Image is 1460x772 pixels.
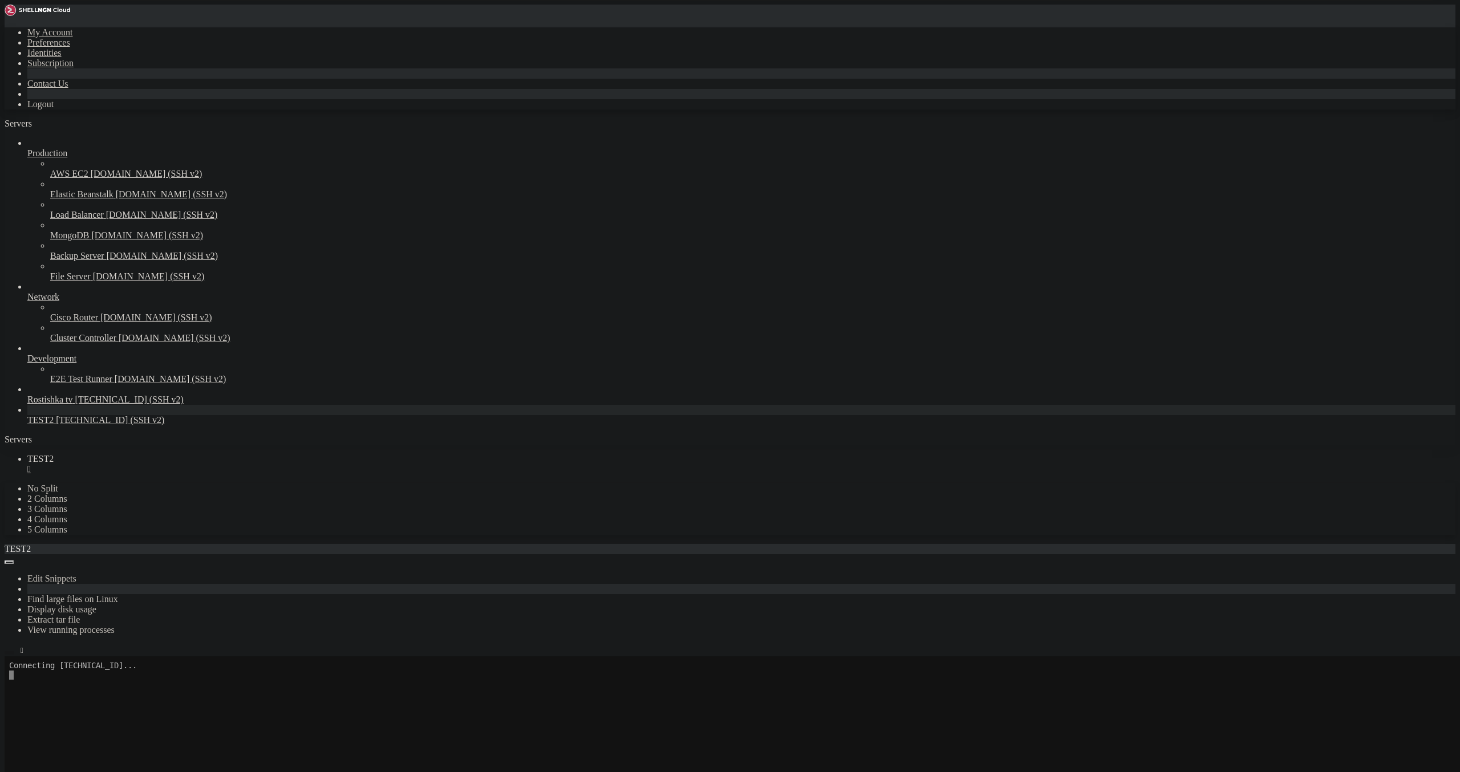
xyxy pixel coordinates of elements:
[27,615,80,624] a: Extract tar file
[27,138,1455,282] li: Production
[27,395,73,404] span: Rostishka tv
[27,594,118,604] a: Find large files on Linux
[50,241,1455,261] li: Backup Server [DOMAIN_NAME] (SSH v2)
[50,364,1455,384] li: E2E Test Runner [DOMAIN_NAME] (SSH v2)
[50,333,1455,343] a: Cluster Controller [DOMAIN_NAME] (SSH v2)
[91,169,202,178] span: [DOMAIN_NAME] (SSH v2)
[27,58,74,68] a: Subscription
[27,454,54,464] span: TEST2
[21,646,23,655] div: 
[27,395,1455,405] a: Rostishka tv [TECHNICAL_ID] (SSH v2)
[50,333,116,343] span: Cluster Controller
[50,200,1455,220] li: Load Balancer [DOMAIN_NAME] (SSH v2)
[50,271,91,281] span: File Server
[27,27,73,37] a: My Account
[50,159,1455,179] li: AWS EC2 [DOMAIN_NAME] (SSH v2)
[50,312,1455,323] a: Cisco Router [DOMAIN_NAME] (SSH v2)
[56,415,164,425] span: [TECHNICAL_ID] (SSH v2)
[27,343,1455,384] li: Development
[27,292,1455,302] a: Network
[27,148,1455,159] a: Production
[50,189,113,199] span: Elastic Beanstalk
[27,292,59,302] span: Network
[27,384,1455,405] li: Rostishka tv [TECHNICAL_ID] (SSH v2)
[27,148,67,158] span: Production
[27,494,67,503] a: 2 Columns
[119,333,230,343] span: [DOMAIN_NAME] (SSH v2)
[27,38,70,47] a: Preferences
[50,179,1455,200] li: Elastic Beanstalk [DOMAIN_NAME] (SSH v2)
[27,99,54,109] a: Logout
[50,189,1455,200] a: Elastic Beanstalk [DOMAIN_NAME] (SSH v2)
[50,312,98,322] span: Cisco Router
[93,271,205,281] span: [DOMAIN_NAME] (SSH v2)
[27,514,67,524] a: 4 Columns
[27,525,67,534] a: 5 Columns
[27,574,76,583] a: Edit Snippets
[116,189,228,199] span: [DOMAIN_NAME] (SSH v2)
[27,48,62,58] a: Identities
[5,544,31,554] span: TEST2
[27,454,1455,474] a: TEST2
[27,464,1455,474] a: 
[27,354,1455,364] a: Development
[27,79,68,88] a: Contact Us
[50,302,1455,323] li: Cisco Router [DOMAIN_NAME] (SSH v2)
[27,415,54,425] span: TEST2
[27,405,1455,425] li: TEST2 [TECHNICAL_ID] (SSH v2)
[75,395,184,404] span: [TECHNICAL_ID] (SSH v2)
[27,604,96,614] a: Display disk usage
[50,251,1455,261] a: Backup Server [DOMAIN_NAME] (SSH v2)
[50,230,89,240] span: MongoDB
[50,210,1455,220] a: Load Balancer [DOMAIN_NAME] (SSH v2)
[5,14,9,24] div: (0, 1)
[50,230,1455,241] a: MongoDB [DOMAIN_NAME] (SSH v2)
[91,230,203,240] span: [DOMAIN_NAME] (SSH v2)
[5,5,1311,14] x-row: Connecting [TECHNICAL_ID]...
[27,354,76,363] span: Development
[50,169,88,178] span: AWS EC2
[107,251,218,261] span: [DOMAIN_NAME] (SSH v2)
[27,483,58,493] a: No Split
[16,644,28,656] button: 
[5,119,32,128] span: Servers
[27,282,1455,343] li: Network
[27,625,115,635] a: View running processes
[5,119,78,128] a: Servers
[50,374,1455,384] a: E2E Test Runner [DOMAIN_NAME] (SSH v2)
[115,374,226,384] span: [DOMAIN_NAME] (SSH v2)
[50,374,112,384] span: E2E Test Runner
[5,434,1455,445] div: Servers
[100,312,212,322] span: [DOMAIN_NAME] (SSH v2)
[50,220,1455,241] li: MongoDB [DOMAIN_NAME] (SSH v2)
[50,271,1455,282] a: File Server [DOMAIN_NAME] (SSH v2)
[50,169,1455,179] a: AWS EC2 [DOMAIN_NAME] (SSH v2)
[50,323,1455,343] li: Cluster Controller [DOMAIN_NAME] (SSH v2)
[27,415,1455,425] a: TEST2 [TECHNICAL_ID] (SSH v2)
[5,5,70,16] img: Shellngn
[27,504,67,514] a: 3 Columns
[50,210,104,220] span: Load Balancer
[50,261,1455,282] li: File Server [DOMAIN_NAME] (SSH v2)
[50,251,104,261] span: Backup Server
[106,210,218,220] span: [DOMAIN_NAME] (SSH v2)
